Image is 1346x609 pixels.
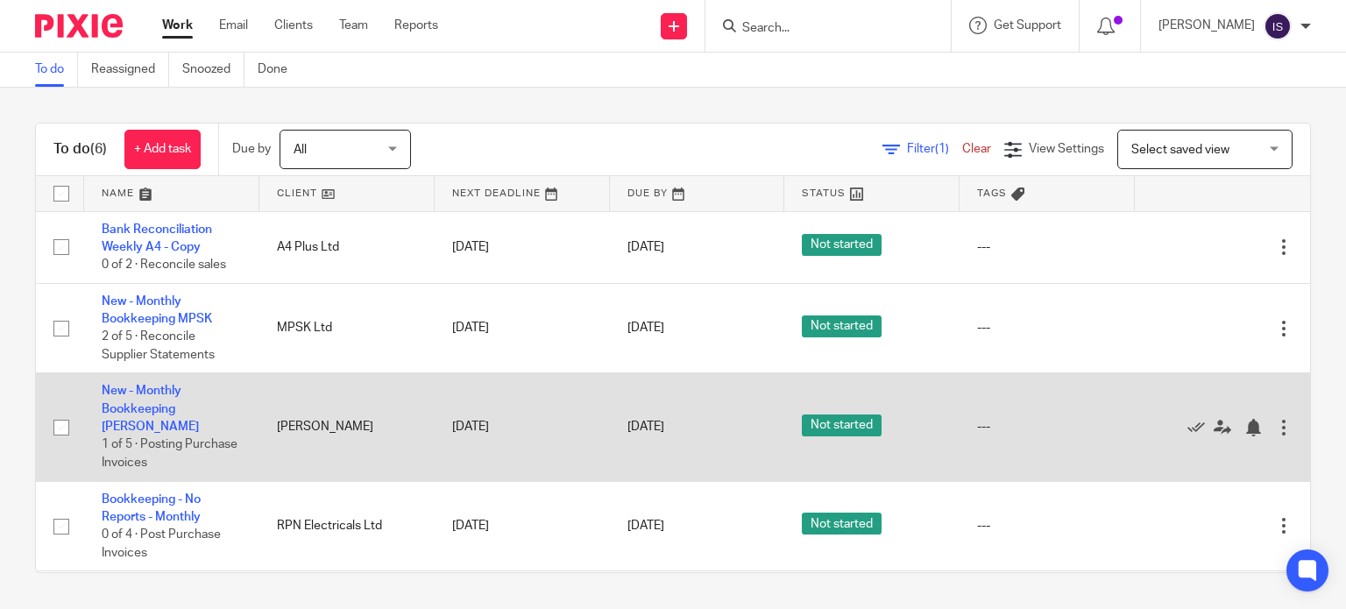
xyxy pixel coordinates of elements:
[1029,143,1104,155] span: View Settings
[259,373,435,481] td: [PERSON_NAME]
[102,258,226,271] span: 0 of 2 · Reconcile sales
[802,414,882,436] span: Not started
[259,481,435,571] td: RPN Electricals Ltd
[35,14,123,38] img: Pixie
[1264,12,1292,40] img: svg%3E
[935,143,949,155] span: (1)
[232,140,271,158] p: Due by
[339,17,368,34] a: Team
[219,17,248,34] a: Email
[124,130,201,169] a: + Add task
[1131,144,1229,156] span: Select saved view
[102,493,201,523] a: Bookkeeping - No Reports - Monthly
[102,385,199,433] a: New - Monthly Bookkeeping [PERSON_NAME]
[102,528,221,559] span: 0 of 4 · Post Purchase Invoices
[907,143,962,155] span: Filter
[994,19,1061,32] span: Get Support
[627,520,664,532] span: [DATE]
[259,211,435,283] td: A4 Plus Ltd
[802,234,882,256] span: Not started
[182,53,244,87] a: Snoozed
[627,241,664,253] span: [DATE]
[962,143,991,155] a: Clear
[90,142,107,156] span: (6)
[740,21,898,37] input: Search
[435,481,610,571] td: [DATE]
[977,418,1117,436] div: ---
[435,283,610,373] td: [DATE]
[802,315,882,337] span: Not started
[162,17,193,34] a: Work
[435,211,610,283] td: [DATE]
[35,53,78,87] a: To do
[627,322,664,335] span: [DATE]
[274,17,313,34] a: Clients
[91,53,169,87] a: Reassigned
[1187,418,1214,436] a: Mark as done
[53,140,107,159] h1: To do
[977,517,1117,535] div: ---
[294,144,307,156] span: All
[977,188,1007,198] span: Tags
[102,295,212,325] a: New - Monthly Bookkeeping MPSK
[258,53,301,87] a: Done
[259,283,435,373] td: MPSK Ltd
[1158,17,1255,34] p: [PERSON_NAME]
[102,223,212,253] a: Bank Reconciliation Weekly A4 - Copy
[977,238,1117,256] div: ---
[627,421,664,433] span: [DATE]
[102,331,215,362] span: 2 of 5 · Reconcile Supplier Statements
[435,373,610,481] td: [DATE]
[394,17,438,34] a: Reports
[802,513,882,535] span: Not started
[977,319,1117,336] div: ---
[102,439,237,470] span: 1 of 5 · Posting Purchase Invoices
